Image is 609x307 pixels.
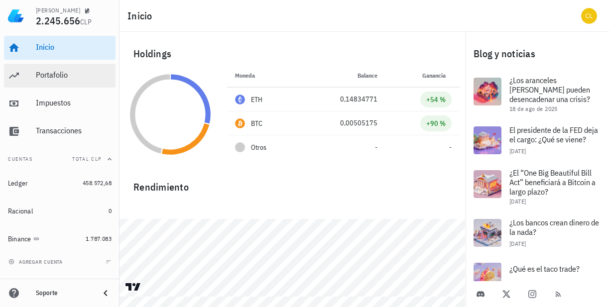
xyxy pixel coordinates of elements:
span: - [375,143,377,152]
a: Ledger 458.572,68 [4,171,116,195]
a: Binance 1.787.083 [4,227,116,251]
span: agregar cuenta [10,259,63,265]
th: Balance [301,64,385,88]
span: ¿Los bancos crean dinero de la nada? [509,217,599,237]
span: ¿Los aranceles [PERSON_NAME] pueden desencadenar una crisis? [509,75,590,104]
span: Otros [251,142,266,153]
span: 458.572,68 [83,179,112,187]
div: BTC-icon [235,118,245,128]
div: ETH [251,95,263,104]
a: Portafolio [4,64,116,88]
a: Racional 0 [4,199,116,223]
div: 0,00505175 [309,118,377,128]
span: CLP [80,17,92,26]
a: Transacciones [4,119,116,143]
a: ¿El “One Big Beautiful Bill Act” beneficiará a Bitcoin a largo plazo? [DATE] [466,162,609,211]
div: Inicio [36,42,112,52]
div: Racional [8,207,33,215]
button: agregar cuenta [6,257,67,267]
span: - [449,143,452,152]
a: Charting by TradingView [124,282,142,292]
h1: Inicio [127,8,156,24]
th: Moneda [227,64,301,88]
a: El presidente de la FED deja el cargo: ¿Qué se viene? [DATE] [466,118,609,162]
span: [DATE] [509,198,526,205]
a: ¿Los aranceles [PERSON_NAME] pueden desencadenar una crisis? 18 de ago de 2025 [466,70,609,118]
img: LedgiFi [8,8,24,24]
span: 0 [109,207,112,214]
span: ¿El “One Big Beautiful Bill Act” beneficiará a Bitcoin a largo plazo? [509,168,596,197]
span: ¿Qué es el taco trade? [509,264,580,274]
a: Inicio [4,36,116,60]
div: BTC [251,118,263,128]
div: Binance [8,235,31,243]
div: Impuestos [36,98,112,107]
div: Blog y noticias [466,38,609,70]
a: ¿Los bancos crean dinero de la nada? [DATE] [466,211,609,255]
div: Holdings [125,38,460,70]
div: Rendimiento [125,171,460,195]
span: 2.245.656 [36,14,80,27]
div: 0,14834771 [309,94,377,104]
span: El presidente de la FED deja el cargo: ¿Qué se viene? [509,125,598,144]
div: ETH-icon [235,95,245,104]
div: Portafolio [36,70,112,80]
span: Total CLP [72,156,102,162]
div: Transacciones [36,126,112,135]
div: Ledger [8,179,28,188]
div: [PERSON_NAME] [36,6,80,14]
div: Soporte [36,289,92,297]
div: +90 % [426,118,446,128]
span: [DATE] [509,240,526,247]
button: CuentasTotal CLP [4,147,116,171]
a: ¿Qué es el taco trade? [466,255,609,299]
span: 18 de ago de 2025 [509,105,558,112]
span: 1.787.083 [86,235,112,242]
span: [DATE] [509,147,526,155]
span: Ganancia [422,72,452,79]
div: avatar [581,8,597,24]
a: Impuestos [4,92,116,115]
div: +54 % [426,95,446,104]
